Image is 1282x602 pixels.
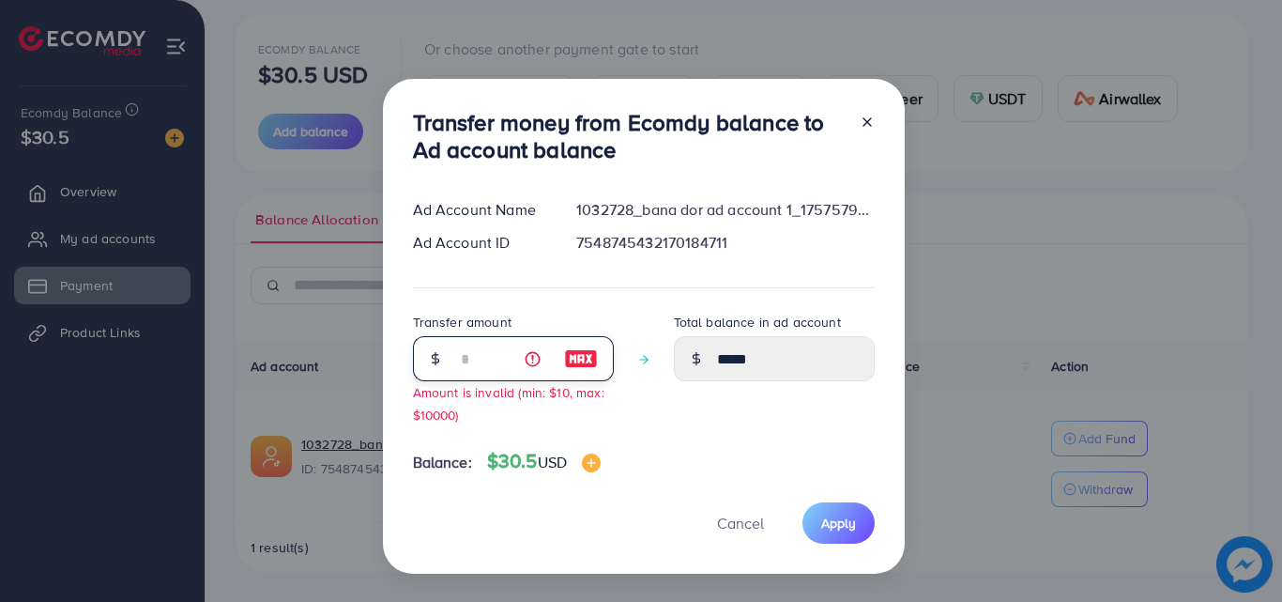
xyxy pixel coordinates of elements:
[694,502,787,543] button: Cancel
[561,232,889,254] div: 7548745432170184711
[821,514,856,533] span: Apply
[413,383,604,423] small: Amount is invalid (min: $10, max: $10000)
[582,454,601,472] img: image
[564,347,598,370] img: image
[413,313,511,332] label: Transfer amount
[674,313,841,332] label: Total balance in ad account
[487,450,601,473] h4: $30.5
[413,452,472,473] span: Balance:
[413,109,845,163] h3: Transfer money from Ecomdy balance to Ad account balance
[398,199,562,221] div: Ad Account Name
[398,232,562,254] div: Ad Account ID
[538,452,567,472] span: USD
[561,199,889,221] div: 1032728_bana dor ad account 1_1757579407255
[717,513,764,533] span: Cancel
[802,502,875,543] button: Apply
